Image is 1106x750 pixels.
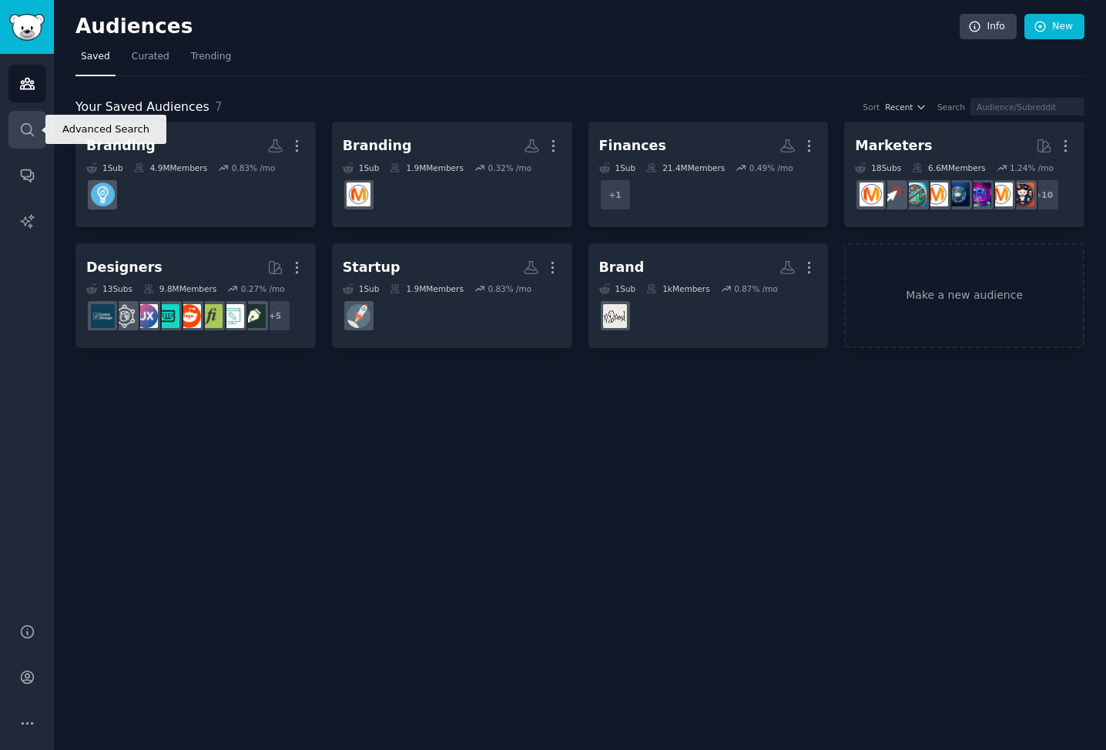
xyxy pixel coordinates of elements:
img: digital_marketing [946,182,970,206]
h2: Audiences [75,15,960,39]
img: marketing [347,182,370,206]
a: Designers13Subs9.8MMembers0.27% /mo+5graphic_designweb_designtypographylogodesignUI_DesignUXDesig... [75,243,316,349]
div: 0.49 % /mo [749,162,793,173]
img: web_design [220,304,244,328]
div: + 10 [1027,179,1060,211]
a: New [1024,14,1084,40]
img: typography [199,304,223,328]
a: Make a new audience [844,243,1084,349]
img: Entrepreneur [91,182,115,206]
div: + 5 [259,300,291,332]
img: advertising [924,182,948,206]
a: Finances1Sub21.4MMembers0.49% /mo+1 [588,122,829,227]
div: 0.27 % /mo [241,283,285,294]
div: 13 Sub s [86,283,132,294]
span: Trending [191,50,231,64]
img: logodesign [177,304,201,328]
div: 1.9M Members [390,283,463,294]
div: Search [937,102,965,112]
button: Recent [885,102,927,112]
div: 0.87 % /mo [734,283,778,294]
div: Branding [343,136,412,156]
div: Finances [599,136,666,156]
img: graphic_design [242,304,266,328]
div: Startup [343,258,401,277]
div: Brand [599,258,645,277]
div: + 1 [599,179,632,211]
div: 1 Sub [86,162,123,173]
a: Startup1Sub1.9MMembers0.83% /mostartups [332,243,572,349]
div: 1k Members [646,283,709,294]
img: PPC [881,182,905,206]
div: Sort [863,102,880,112]
div: 9.8M Members [143,283,216,294]
input: Audience/Subreddit [970,98,1084,116]
img: brand [603,304,627,328]
img: GummySearch logo [9,14,45,41]
a: Brand1Sub1kMembers0.87% /mobrand [588,243,829,349]
div: 1.24 % /mo [1010,162,1054,173]
img: UI_Design [156,304,179,328]
div: 0.32 % /mo [488,162,531,173]
img: startups [347,304,370,328]
img: Affiliatemarketing [903,182,927,206]
div: Branding [86,136,156,156]
div: 0.83 % /mo [232,162,276,173]
img: userexperience [112,304,136,328]
img: SEO [967,182,991,206]
div: Designers [86,258,163,277]
a: Curated [126,45,175,76]
div: 6.6M Members [912,162,985,173]
div: 1 Sub [343,283,380,294]
img: socialmedia [1010,182,1034,206]
a: Branding1Sub4.9MMembers0.83% /moEntrepreneur [75,122,316,227]
div: 21.4M Members [646,162,725,173]
a: Info [960,14,1017,40]
a: Branding1Sub1.9MMembers0.32% /momarketing [332,122,572,227]
a: Trending [186,45,236,76]
div: 1 Sub [599,162,636,173]
div: 1 Sub [599,283,636,294]
img: learndesign [91,304,115,328]
img: marketing [989,182,1013,206]
img: UXDesign [134,304,158,328]
div: 18 Sub s [855,162,901,173]
span: Saved [81,50,110,64]
img: DigitalMarketing [860,182,883,206]
div: Marketers [855,136,932,156]
div: 1.9M Members [390,162,463,173]
a: Marketers18Subs6.6MMembers1.24% /mo+10socialmediamarketingSEOdigital_marketingadvertisingAffiliat... [844,122,1084,227]
a: Saved [75,45,116,76]
span: Recent [885,102,913,112]
span: 7 [215,99,223,114]
span: Your Saved Audiences [75,98,209,117]
div: 4.9M Members [134,162,207,173]
div: 1 Sub [343,162,380,173]
div: 0.83 % /mo [488,283,531,294]
span: Curated [132,50,169,64]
